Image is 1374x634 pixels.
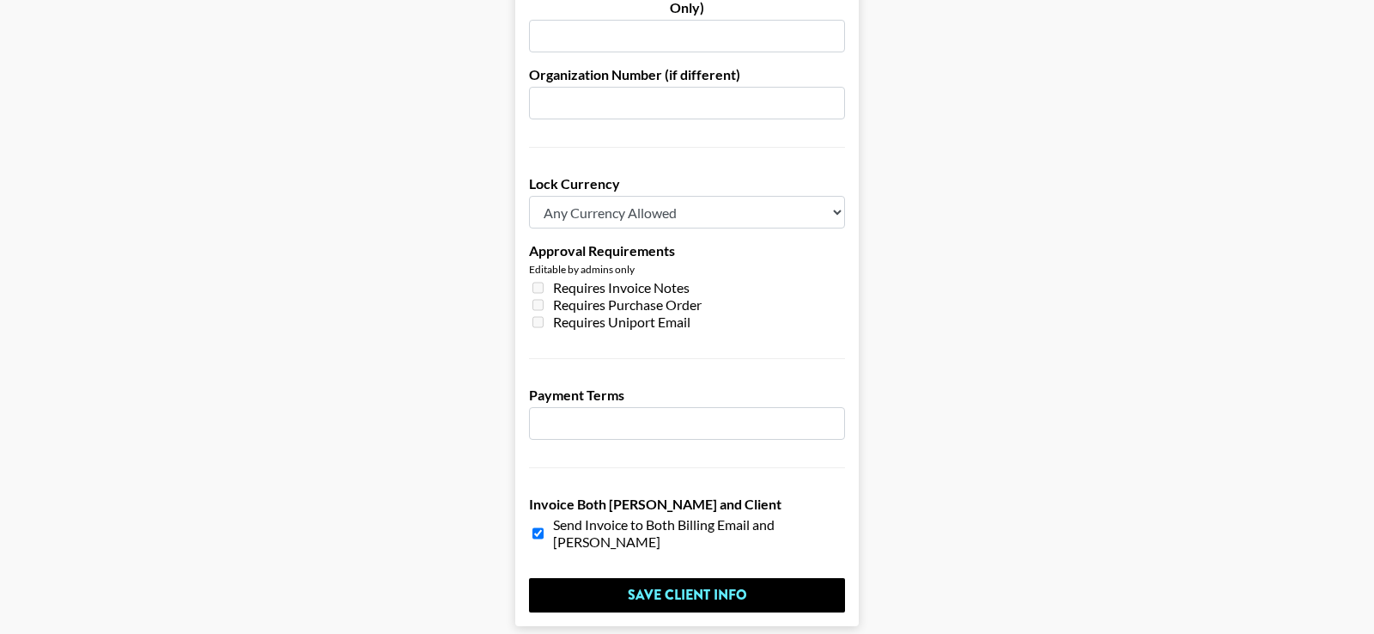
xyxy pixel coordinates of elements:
[553,279,690,296] span: Requires Invoice Notes
[553,516,845,551] span: Send Invoice to Both Billing Email and [PERSON_NAME]
[529,578,845,613] input: Save Client Info
[529,263,845,276] div: Editable by admins only
[529,387,845,404] label: Payment Terms
[553,296,702,314] span: Requires Purchase Order
[529,66,845,83] label: Organization Number (if different)
[529,242,845,259] label: Approval Requirements
[529,496,845,513] label: Invoice Both [PERSON_NAME] and Client
[529,175,845,192] label: Lock Currency
[553,314,690,331] span: Requires Uniport Email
